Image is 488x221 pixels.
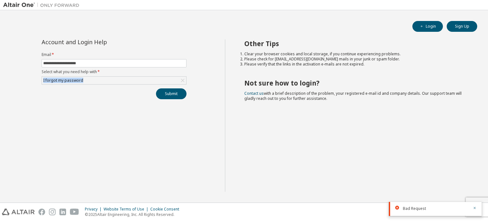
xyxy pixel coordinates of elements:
[412,21,443,32] button: Login
[3,2,83,8] img: Altair One
[42,69,186,74] label: Select what you need help with
[244,91,462,101] span: with a brief description of the problem, your registered e-mail id and company details. Our suppo...
[2,209,35,215] img: altair_logo.svg
[42,77,186,84] div: I forgot my password
[244,79,466,87] h2: Not sure how to login?
[42,52,186,57] label: Email
[104,207,150,212] div: Website Terms of Use
[85,207,104,212] div: Privacy
[38,209,45,215] img: facebook.svg
[403,206,426,211] span: Bad Request
[59,209,66,215] img: linkedin.svg
[244,62,466,67] li: Please verify that the links in the activation e-mails are not expired.
[244,39,466,48] h2: Other Tips
[244,57,466,62] li: Please check for [EMAIL_ADDRESS][DOMAIN_NAME] mails in your junk or spam folder.
[49,209,56,215] img: instagram.svg
[447,21,477,32] button: Sign Up
[244,91,264,96] a: Contact us
[85,212,183,217] p: © 2025 Altair Engineering, Inc. All Rights Reserved.
[42,77,84,84] div: I forgot my password
[150,207,183,212] div: Cookie Consent
[244,52,466,57] li: Clear your browser cookies and local storage, if you continue experiencing problems.
[70,209,79,215] img: youtube.svg
[42,39,158,45] div: Account and Login Help
[156,88,186,99] button: Submit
